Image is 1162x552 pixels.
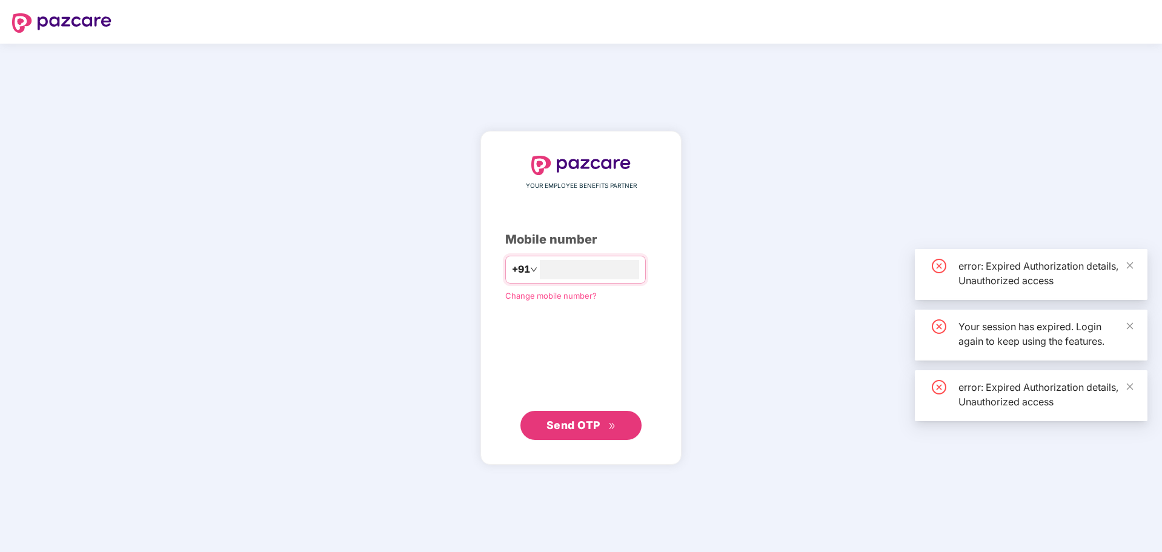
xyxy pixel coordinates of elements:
[12,13,111,33] img: logo
[958,259,1133,288] div: error: Expired Authorization details, Unauthorized access
[530,266,537,273] span: down
[546,419,600,431] span: Send OTP
[958,319,1133,348] div: Your session has expired. Login again to keep using the features.
[608,422,616,430] span: double-right
[932,380,946,394] span: close-circle
[505,291,597,301] a: Change mobile number?
[1126,382,1134,391] span: close
[512,262,530,277] span: +91
[520,411,642,440] button: Send OTPdouble-right
[958,380,1133,409] div: error: Expired Authorization details, Unauthorized access
[531,156,631,175] img: logo
[1126,322,1134,330] span: close
[1126,261,1134,270] span: close
[932,319,946,334] span: close-circle
[526,181,637,191] span: YOUR EMPLOYEE BENEFITS PARTNER
[932,259,946,273] span: close-circle
[505,230,657,249] div: Mobile number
